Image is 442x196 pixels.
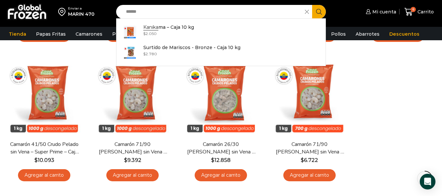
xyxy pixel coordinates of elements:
[6,28,29,40] a: Tienda
[18,169,70,181] a: Agregar al carrito: “Camarón 41/50 Crudo Pelado sin Vena - Super Prime - Caja 10 kg”
[403,4,435,20] a: 6 Carrito
[116,22,326,42] a: Kanikama – Caja 10 kg $2.050
[124,157,127,163] span: $
[97,141,168,156] a: Camarón 71/90 [PERSON_NAME] sin Vena – Super Prime – Caja 10 kg
[416,9,434,15] span: Carrito
[124,157,141,163] bdi: 9.392
[186,141,256,156] a: Camarón 26/30 [PERSON_NAME] sin Vena – Super Prime – Caja 10 kg
[143,24,194,31] p: ma – Caja 10 kg
[109,28,165,40] a: Pescados y Mariscos
[143,51,157,56] bdi: 2.780
[195,169,247,181] a: Agregar al carrito: “Camarón 26/30 Crudo Pelado sin Vena - Super Prime - Caja 10 kg”
[9,141,80,156] a: Camarón 41/50 Crudo Pelado sin Vena – Super Prime – Caja 10 kg
[143,51,146,56] span: $
[211,157,231,163] bdi: 12.858
[106,169,159,181] a: Agregar al carrito: “Camarón 71/90 Crudo Pelado sin Vena - Super Prime - Caja 10 kg”
[68,11,95,17] div: MARIN 470
[72,28,106,40] a: Camarones
[301,157,318,163] bdi: 6.722
[58,6,68,17] img: address-field-icon.svg
[143,44,240,51] p: Surtido de Mariscos - Bronze - Caja 10 kg
[411,7,416,12] span: 6
[420,174,435,189] div: Open Intercom Messenger
[34,157,38,163] span: $
[143,31,157,36] bdi: 2.050
[364,5,396,18] a: Mi cuenta
[143,31,146,36] span: $
[211,157,214,163] span: $
[386,28,423,40] a: Descuentos
[312,5,326,19] button: Search button
[116,42,326,62] a: Surtido de Mariscos - Bronze - Caja 10 kg $2.780
[274,141,345,156] a: Camarón 71/90 [PERSON_NAME] sin Vena – Silver – Caja 10 kg
[301,157,304,163] span: $
[143,24,158,30] strong: Kanika
[34,157,54,163] bdi: 10.093
[283,169,336,181] a: Agregar al carrito: “Camarón 71/90 Crudo Pelado sin Vena - Silver - Caja 10 kg”
[371,9,396,15] span: Mi cuenta
[352,28,383,40] a: Abarrotes
[68,6,95,11] div: Enviar a
[33,28,69,40] a: Papas Fritas
[328,28,349,40] a: Pollos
